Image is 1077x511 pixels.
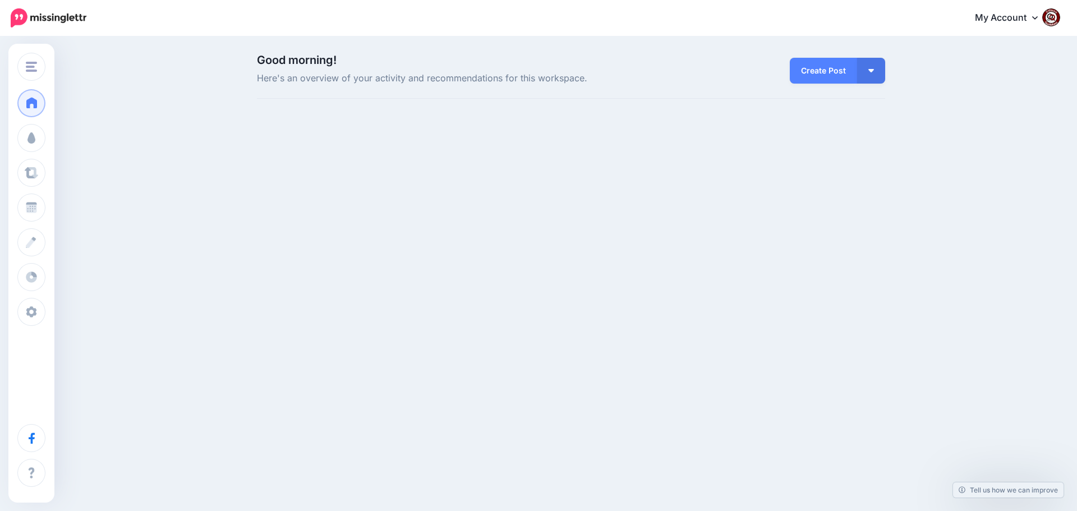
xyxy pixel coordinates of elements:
[953,482,1064,498] a: Tell us how we can improve
[11,8,86,27] img: Missinglettr
[257,71,670,86] span: Here's an overview of your activity and recommendations for this workspace.
[257,53,337,67] span: Good morning!
[26,62,37,72] img: menu.png
[868,69,874,72] img: arrow-down-white.png
[964,4,1060,32] a: My Account
[790,58,857,84] a: Create Post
